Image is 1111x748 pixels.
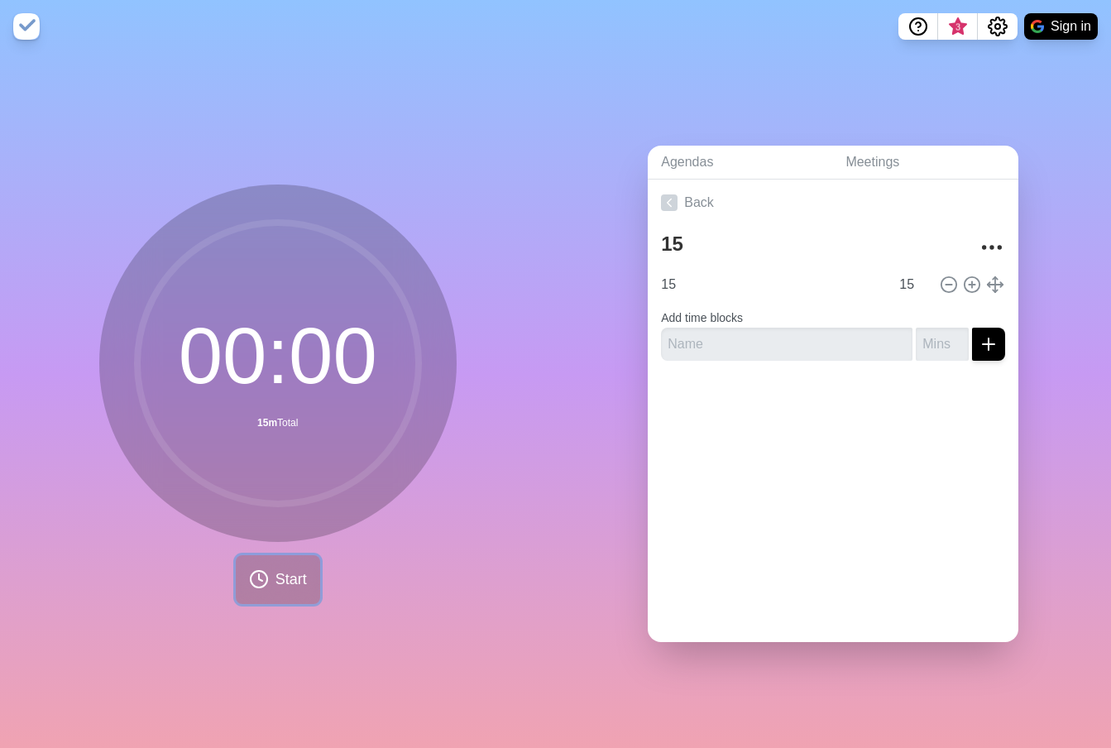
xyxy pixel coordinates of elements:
[661,328,912,361] input: Name
[978,13,1018,40] button: Settings
[654,268,889,301] input: Name
[951,21,965,34] span: 3
[275,568,307,591] span: Start
[975,231,1008,264] button: More
[661,311,743,324] label: Add time blocks
[832,146,1018,180] a: Meetings
[898,13,938,40] button: Help
[648,180,1018,226] a: Back
[1024,13,1098,40] button: Sign in
[236,555,320,604] button: Start
[13,13,40,40] img: timeblocks logo
[1031,20,1044,33] img: google logo
[938,13,978,40] button: What’s new
[893,268,932,301] input: Mins
[916,328,969,361] input: Mins
[648,146,832,180] a: Agendas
